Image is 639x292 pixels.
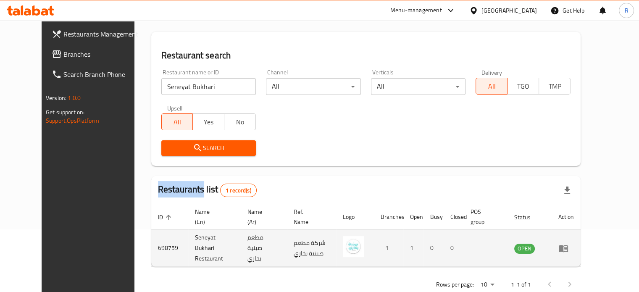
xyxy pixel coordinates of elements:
a: Branches [45,44,148,64]
a: Search Branch Phone [45,64,148,84]
table: enhanced table [151,204,581,267]
span: Yes [196,116,221,128]
div: OPEN [514,244,535,254]
th: Branches [374,204,403,230]
div: Menu-management [390,5,442,16]
span: Name (En) [195,207,231,227]
a: Support.OpsPlatform [46,115,99,126]
span: All [479,80,504,92]
th: Busy [423,204,444,230]
button: All [161,113,193,130]
img: Seneyat Bukhari Restaurant [343,236,364,257]
div: [GEOGRAPHIC_DATA] [481,6,537,15]
div: Export file [557,180,577,200]
span: 1 record(s) [221,187,256,195]
td: 698759 [151,230,188,267]
div: Rows per page: [477,279,497,291]
th: Action [552,204,581,230]
td: مطعم صينية بخاري [241,230,287,267]
button: TGO [507,78,539,95]
span: Name (Ar) [247,207,277,227]
th: Closed [444,204,464,230]
td: 0 [423,230,444,267]
span: Status [514,212,542,222]
td: 1 [403,230,423,267]
span: Search [168,143,250,153]
h2: Restaurant search [161,49,571,62]
button: No [224,113,256,130]
span: All [165,116,190,128]
a: Restaurants Management [45,24,148,44]
span: Search Branch Phone [63,69,142,79]
button: Yes [192,113,224,130]
span: TGO [511,80,536,92]
label: Delivery [481,69,502,75]
span: Version: [46,92,66,103]
td: Seneyat Bukhari Restaurant [188,230,241,267]
h2: Restaurants list [158,183,257,197]
input: Search for restaurant name or ID.. [161,78,256,95]
button: TMP [539,78,571,95]
td: 1 [374,230,403,267]
span: ID [158,212,174,222]
span: R [624,6,628,15]
button: Search [161,140,256,156]
td: شركة مطعم صينية بخاري [287,230,336,267]
span: Restaurants Management [63,29,142,39]
div: Menu [558,243,574,253]
th: Open [403,204,423,230]
label: Upsell [167,105,183,111]
th: Logo [336,204,374,230]
p: 1-1 of 1 [511,279,531,290]
td: 0 [444,230,464,267]
span: TMP [542,80,567,92]
p: Rows per page: [436,279,474,290]
span: OPEN [514,244,535,253]
span: 1.0.0 [68,92,81,103]
div: All [371,78,466,95]
div: All [266,78,361,95]
span: Branches [63,49,142,59]
button: All [476,78,508,95]
span: Ref. Name [294,207,326,227]
span: Get support on: [46,107,84,118]
span: No [228,116,252,128]
span: POS group [471,207,497,227]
